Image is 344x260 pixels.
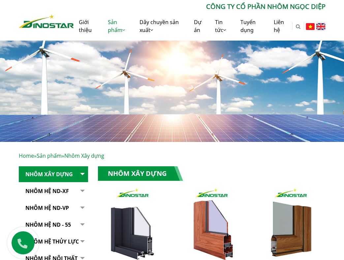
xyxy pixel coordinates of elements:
a: Nhôm hệ thủy lực [19,234,88,250]
img: Tiếng Việt [306,23,315,30]
a: Sản phẩm [103,12,135,41]
a: Sản phẩm [37,152,62,159]
span: » » [19,152,104,159]
h1: Nhôm Xây dựng [98,166,183,181]
img: English [316,23,325,30]
a: Liên hệ [269,12,292,41]
p: CÔNG TY CỔ PHẦN NHÔM NGỌC DIỆP [74,2,325,12]
img: Nhôm Dinostar [19,14,74,28]
a: Tuyển dụng [235,12,269,41]
a: NHÔM HỆ ND - 55 [19,217,88,233]
img: search [296,24,300,29]
span: Nhôm Xây dựng [64,152,104,159]
a: Dự án [189,12,210,41]
a: Nhôm Xây dựng [19,166,88,182]
a: Nhôm Hệ ND-XF [19,183,88,199]
a: Giới thiệu [74,12,103,41]
a: Tin tức [210,12,235,41]
a: Nhôm Hệ ND-VP [19,200,88,216]
a: Home [19,152,34,159]
a: Dây chuyền sản xuất [135,12,189,41]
